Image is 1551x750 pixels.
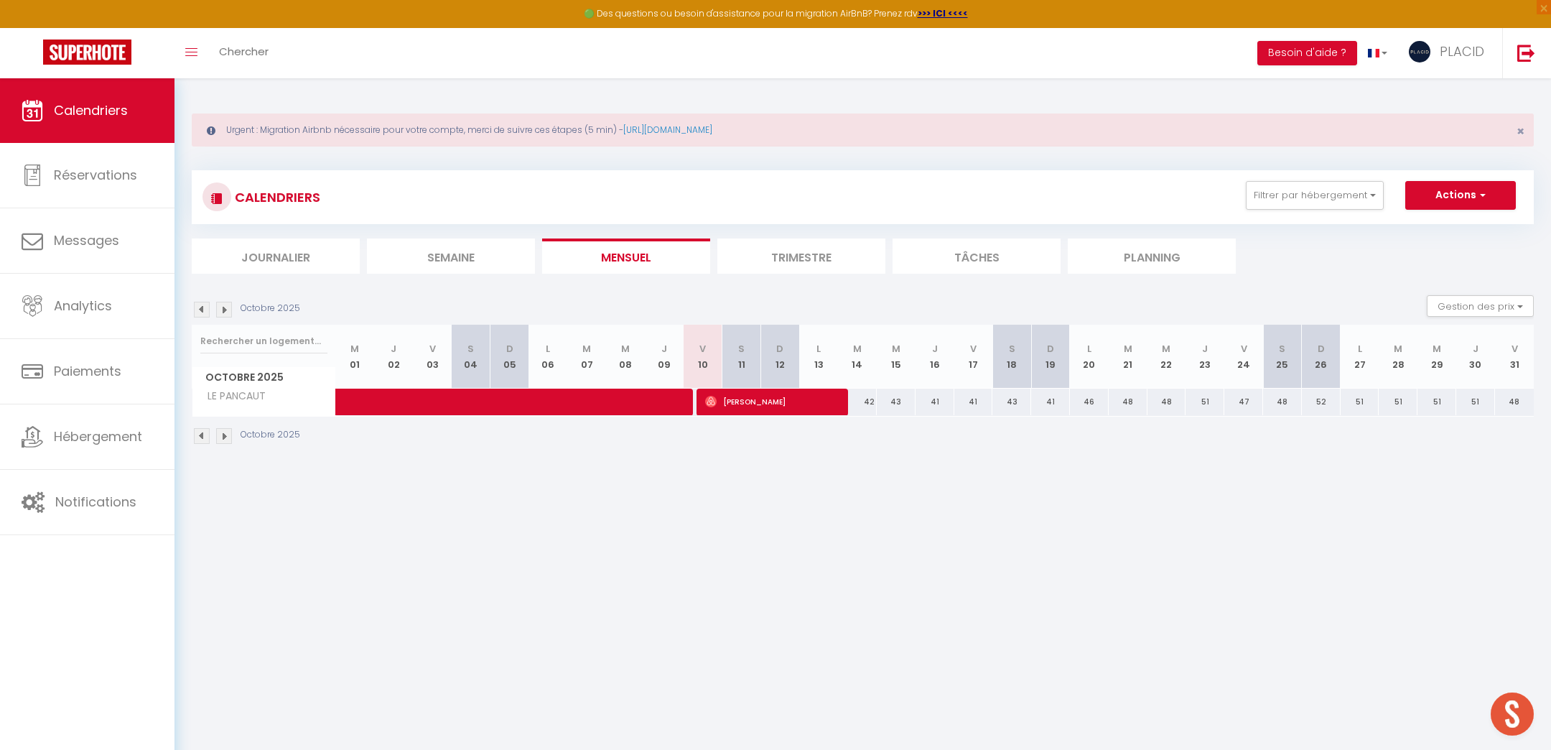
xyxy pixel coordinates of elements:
[219,44,269,59] span: Chercher
[567,325,606,389] th: 07
[1409,41,1430,62] img: ...
[490,325,529,389] th: 05
[992,389,1031,415] div: 43
[192,239,360,274] li: Journalier
[1186,389,1224,415] div: 51
[54,427,142,445] span: Hébergement
[54,362,121,380] span: Paiements
[1517,44,1535,62] img: logout
[705,388,834,415] span: [PERSON_NAME]
[816,342,821,356] abbr: L
[1070,389,1109,415] div: 46
[1341,325,1379,389] th: 27
[1241,342,1247,356] abbr: V
[918,7,968,19] a: >>> ICI <<<<
[838,389,877,415] div: 42
[1279,342,1285,356] abbr: S
[760,325,799,389] th: 12
[799,325,838,389] th: 13
[391,342,396,356] abbr: J
[1009,342,1015,356] abbr: S
[1318,342,1325,356] abbr: D
[1109,325,1147,389] th: 21
[1186,325,1224,389] th: 23
[1302,325,1341,389] th: 26
[1417,325,1456,389] th: 29
[1031,389,1070,415] div: 41
[1456,389,1495,415] div: 51
[1147,325,1186,389] th: 22
[1070,325,1109,389] th: 20
[546,342,550,356] abbr: L
[932,342,938,356] abbr: J
[192,367,335,388] span: Octobre 2025
[877,325,916,389] th: 15
[684,325,722,389] th: 10
[776,342,783,356] abbr: D
[916,325,954,389] th: 16
[1394,342,1402,356] abbr: M
[54,297,112,315] span: Analytics
[954,389,993,415] div: 41
[1495,389,1534,415] div: 48
[1405,181,1516,210] button: Actions
[892,342,900,356] abbr: M
[1302,389,1341,415] div: 52
[367,239,535,274] li: Semaine
[208,28,279,78] a: Chercher
[1417,389,1456,415] div: 51
[350,342,359,356] abbr: M
[43,40,131,65] img: Super Booking
[970,342,977,356] abbr: V
[661,342,667,356] abbr: J
[231,181,320,213] h3: CALENDRIERS
[1517,125,1524,138] button: Close
[582,342,591,356] abbr: M
[54,231,119,249] span: Messages
[1263,389,1302,415] div: 48
[623,124,712,136] a: [URL][DOMAIN_NAME]
[1246,181,1384,210] button: Filtrer par hébergement
[467,342,474,356] abbr: S
[893,239,1061,274] li: Tâches
[1379,389,1417,415] div: 51
[1109,389,1147,415] div: 48
[529,325,568,389] th: 06
[1224,389,1263,415] div: 47
[1147,389,1186,415] div: 48
[916,389,954,415] div: 41
[1162,342,1170,356] abbr: M
[606,325,645,389] th: 08
[992,325,1031,389] th: 18
[54,166,137,184] span: Réservations
[1398,28,1502,78] a: ... PLACID
[1433,342,1441,356] abbr: M
[1341,389,1379,415] div: 51
[506,342,513,356] abbr: D
[1263,325,1302,389] th: 25
[738,342,745,356] abbr: S
[1124,342,1132,356] abbr: M
[1047,342,1054,356] abbr: D
[55,493,136,511] span: Notifications
[241,428,300,442] p: Octobre 2025
[645,325,684,389] th: 09
[192,114,1534,147] div: Urgent : Migration Airbnb nécessaire pour votre compte, merci de suivre ces étapes (5 min) -
[542,239,710,274] li: Mensuel
[954,325,993,389] th: 17
[1491,693,1534,736] div: Ouvrir le chat
[429,342,436,356] abbr: V
[1224,325,1263,389] th: 24
[1517,122,1524,140] span: ×
[1473,342,1478,356] abbr: J
[452,325,490,389] th: 04
[1427,295,1534,317] button: Gestion des prix
[1031,325,1070,389] th: 19
[336,325,375,389] th: 01
[1495,325,1534,389] th: 31
[374,325,413,389] th: 02
[853,342,862,356] abbr: M
[413,325,452,389] th: 03
[195,389,269,404] span: LE PANCAUT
